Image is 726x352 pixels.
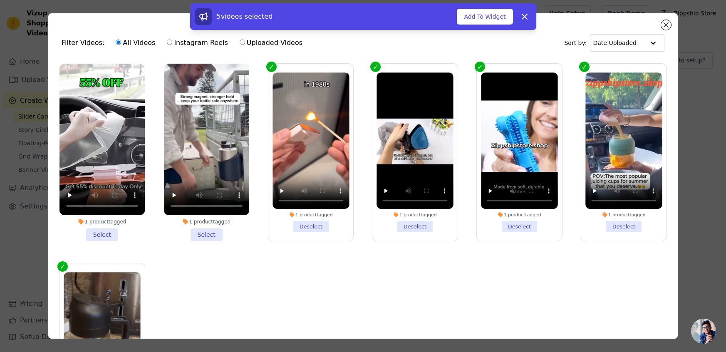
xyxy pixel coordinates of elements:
div: Filter Videos: [62,33,307,52]
div: 1 product tagged [273,212,349,218]
label: Uploaded Videos [239,37,303,48]
label: Instagram Reels [166,37,228,48]
div: 1 product tagged [585,212,662,218]
div: Sort by: [564,34,664,52]
div: 1 product tagged [481,212,558,218]
div: 1 product tagged [377,212,453,218]
a: Open chat [691,319,716,344]
button: Add To Widget [457,9,513,25]
div: 1 product tagged [164,218,249,225]
label: All Videos [115,37,156,48]
div: 1 product tagged [59,218,145,225]
span: 5 videos selected [217,12,273,20]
